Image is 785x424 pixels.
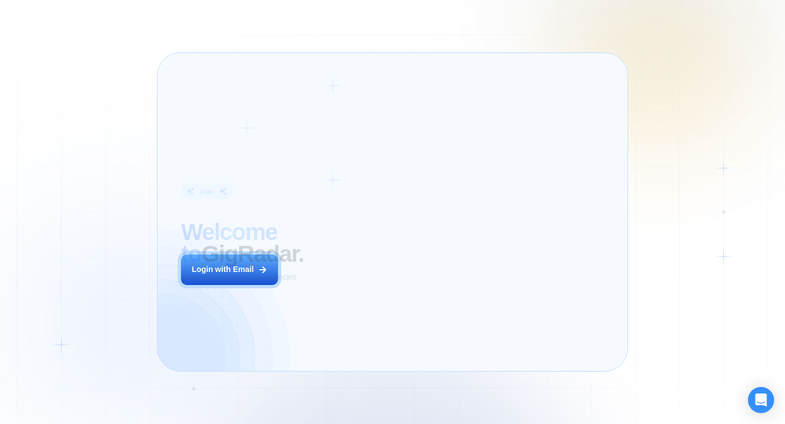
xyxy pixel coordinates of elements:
div: Login with Email [192,264,254,275]
div: Login [200,187,214,195]
h2: ‍ GigRadar. [181,221,359,264]
button: Login with Email [181,255,278,285]
span: Welcome to [181,219,277,266]
p: AI Business Manager for Agencies [181,272,296,283]
div: Open Intercom Messenger [748,387,774,413]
